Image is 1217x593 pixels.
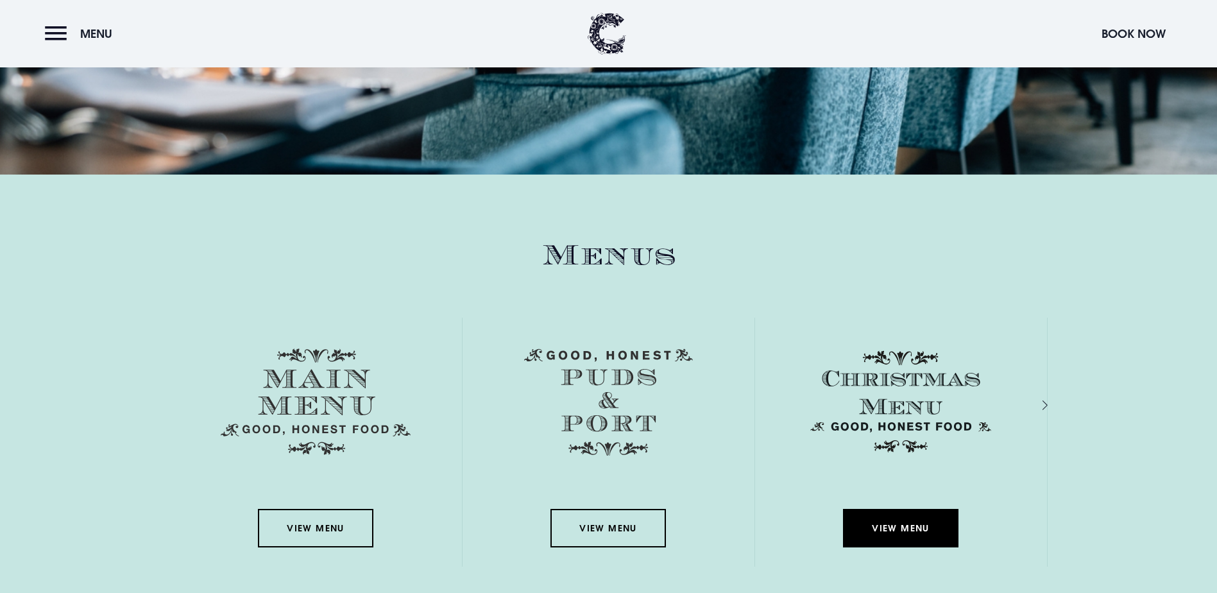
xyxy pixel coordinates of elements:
button: Menu [45,20,119,47]
a: View Menu [258,509,373,547]
a: View Menu [843,509,958,547]
img: Menu main menu [221,348,411,455]
a: View Menu [550,509,666,547]
button: Book Now [1095,20,1172,47]
img: Menu puds and port [524,348,693,456]
div: Next slide [1025,396,1037,415]
h2: Menus [170,239,1048,273]
img: Christmas Menu SVG [806,348,996,455]
span: Menu [80,26,112,41]
img: Clandeboye Lodge [588,13,626,55]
